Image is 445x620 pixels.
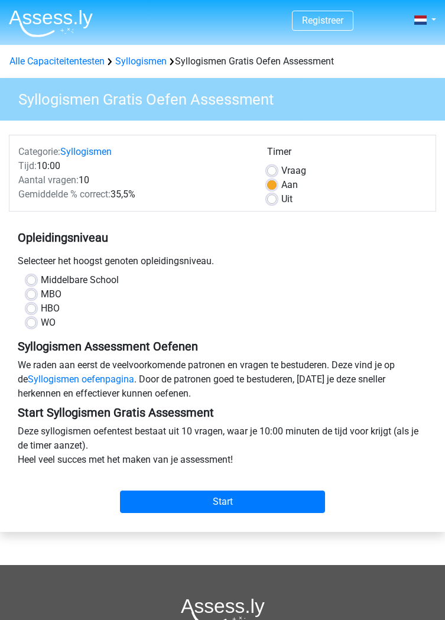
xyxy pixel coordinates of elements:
[120,491,325,513] input: Start
[18,226,427,249] h5: Opleidingsniveau
[115,56,167,67] a: Syllogismen
[281,192,293,206] label: Uit
[41,287,61,301] label: MBO
[281,178,298,192] label: Aan
[60,146,112,157] a: Syllogismen
[9,187,258,202] div: 35,5%
[5,54,440,69] div: Syllogismen Gratis Oefen Assessment
[302,15,343,26] a: Registreer
[9,9,93,37] img: Assessly
[18,174,79,186] span: Aantal vragen:
[281,164,306,178] label: Vraag
[9,254,436,273] div: Selecteer het hoogst genoten opleidingsniveau.
[14,86,436,109] h3: Syllogismen Gratis Oefen Assessment
[18,339,427,353] h5: Syllogismen Assessment Oefenen
[18,405,427,420] h5: Start Syllogismen Gratis Assessment
[9,358,436,405] div: We raden aan eerst de veelvoorkomende patronen en vragen te bestuderen. Deze vind je op de . Door...
[9,159,258,173] div: 10:00
[28,374,134,385] a: Syllogismen oefenpagina
[18,146,60,157] span: Categorie:
[9,424,436,472] div: Deze syllogismen oefentest bestaat uit 10 vragen, waar je 10:00 minuten de tijd voor krijgt (als ...
[41,301,60,316] label: HBO
[18,189,111,200] span: Gemiddelde % correct:
[9,56,105,67] a: Alle Capaciteitentesten
[267,145,427,164] div: Timer
[41,273,119,287] label: Middelbare School
[9,173,258,187] div: 10
[18,160,37,171] span: Tijd:
[41,316,56,330] label: WO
